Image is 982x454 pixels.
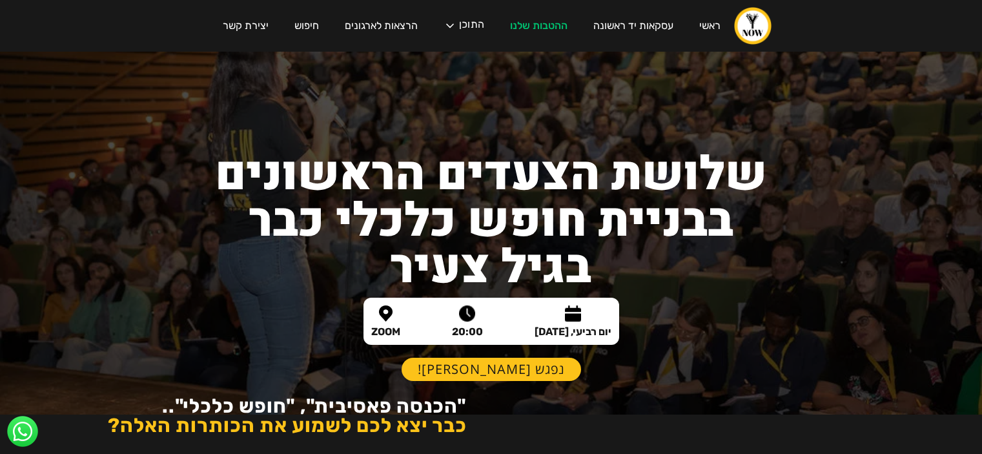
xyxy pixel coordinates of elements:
[686,8,733,44] a: ראשי
[452,327,483,337] div: 20:00
[535,327,611,337] div: יום רביעי, [DATE]
[733,6,772,45] a: home
[580,8,686,44] a: עסקאות יד ראשונה
[108,397,467,436] h2: "הכנסה פאסיבית", "חופש כלכלי"..
[431,6,497,45] div: התוכן
[459,19,484,32] div: התוכן
[332,8,431,44] a: הרצאות לארגונים
[210,8,281,44] a: יצירת קשר
[497,8,580,44] a: ההטבות שלנו
[108,414,467,437] span: כבר יצא לכם לשמוע את הכותרות האלה?
[201,152,781,291] h1: שלושת הצעדים הראשונים בבניית חופש כלכלי כבר בגיל צעיר
[281,8,332,44] a: חיפוש
[371,327,400,337] div: ZOOM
